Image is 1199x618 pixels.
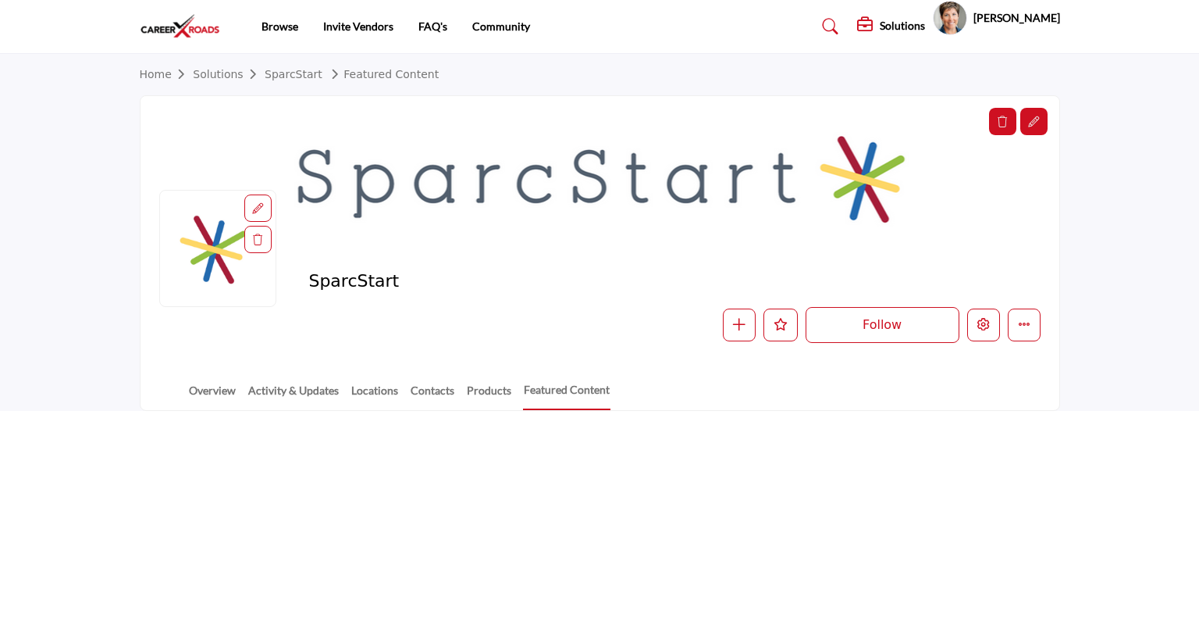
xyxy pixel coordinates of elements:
a: Products [466,382,512,409]
a: Activity & Updates [247,382,340,409]
a: Featured Content [326,68,439,80]
a: Locations [350,382,399,409]
a: FAQ's [418,20,447,33]
h2: SparcStart [308,271,738,291]
h5: Solutions [880,19,925,33]
button: Edit company [967,309,1000,341]
a: Invite Vendors [323,20,393,33]
div: Solutions [857,17,925,36]
button: Follow [806,307,959,343]
a: Contacts [410,382,455,409]
a: Home [140,68,194,80]
a: Community [472,20,530,33]
img: site Logo [140,13,229,39]
div: Aspect Ratio:1:1,Size:400x400px [244,195,272,222]
h5: [PERSON_NAME] [973,10,1060,26]
a: Solutions [193,68,265,80]
a: Search [807,14,849,39]
div: Aspect Ratio:6:1,Size:1200x200px [1020,108,1048,135]
a: Featured Content [523,381,610,410]
a: SparcStart [265,68,322,80]
a: Overview [188,382,237,409]
a: Browse [262,20,298,33]
button: More details [1008,309,1041,341]
button: Show hide supplier dropdown [933,1,967,35]
button: Like [763,309,798,341]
